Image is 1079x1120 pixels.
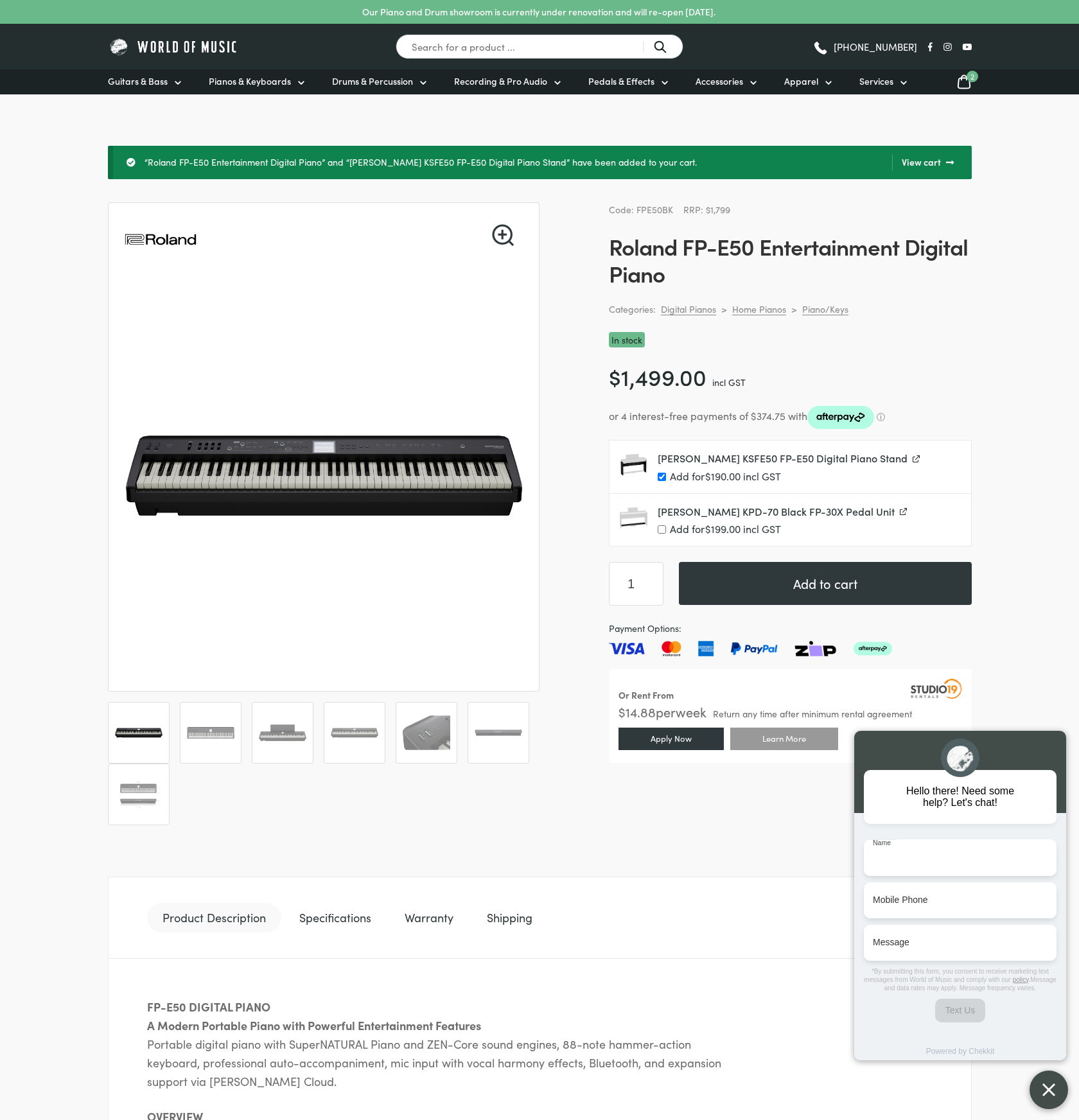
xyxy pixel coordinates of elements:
img: Roland FP-E50 Entertainment Digital Piano Rear [475,709,522,757]
a: Home Pianos [732,303,786,315]
span: Pianos & Keyboards [209,74,291,88]
div: > [721,303,727,315]
img: Roland [124,203,197,276]
a: Piano/Keys [802,303,848,315]
a: [PHONE_NUMBER] [812,37,917,57]
a: Apply to Purchase Info [845,729,969,748]
p: Our Piano and Drum showroom is currently under renovation and will re-open [DATE]. [362,5,715,19]
span: $ 14.88 [618,703,656,721]
button: Add to cart [679,562,972,605]
span: Recording & Pro Audio [454,74,547,88]
img: Roland-KSFE50-FP-E50-Digital-Piano-Stand [620,451,647,478]
span: Accessories [696,74,743,88]
span: $ [705,521,711,536]
img: World of Music [108,37,240,57]
input: Add for$190.00 incl GST [658,473,666,481]
span: [PHONE_NUMBER] [834,42,917,51]
div: Or Rent From [618,688,674,703]
span: Return any time after minimum rental agreement [713,709,912,718]
span: RRP: $1,799 [683,203,730,216]
img: Roland FP-E50 Entertainment Digital Piano Keys Top [187,709,234,757]
a: Apply Now [618,728,724,750]
span: Pedals & Effects [588,74,654,88]
h1: Roland FP-E50 Entertainment Digital Piano [609,232,972,286]
input: Add for$199.00 incl GST [658,525,666,534]
input: Search for a product ... [396,34,683,59]
img: Roland FP-E50 Entertainment Digital Piano Dimensions [115,771,162,818]
div: > [791,303,797,315]
span: Categories: [609,302,656,317]
span: Drums & Percussion [332,74,413,88]
strong: FP-E50 DIGITAL PIANO [147,999,270,1015]
label: Add for [658,471,961,483]
div: “Roland FP-E50 Entertainment Digital Piano” and “[PERSON_NAME] KSFE50 FP-E50 Digital Piano Stand”... [108,146,972,179]
input: Product quantity [609,562,663,606]
img: Roland-KPD-70-Black [620,504,647,532]
span: incl GST [743,469,781,483]
span: 2 [967,71,978,82]
span: incl GST [712,376,746,389]
img: Studio19 Rentals [911,679,962,698]
img: Roland FP-E50 Entertainment Digital Piano Wheels [403,709,450,757]
span: $ [609,360,621,392]
a: Product Description [147,903,281,932]
strong: A Modern Portable Piano with Powerful Entertainment Features [147,1017,481,1033]
span: $ [705,469,711,483]
a: Shipping [471,903,548,932]
a: Digital Pianos [661,303,716,315]
span: incl GST [743,521,781,536]
img: Roland FP-E50 Entertainment Digital Piano Front Music Stand [259,709,306,757]
p: Portable digital piano with SuperNATURAL Piano and ZEN-Core sound engines, 88-note hammer-action ... [147,1016,738,1090]
span: [PERSON_NAME] KPD-70 Black FP-30X Pedal Unit [658,504,895,518]
span: Code: FPE50BK [609,203,673,216]
label: Add for [658,523,961,536]
img: Roland FP-E50 Entertainment Digital Piano Front [115,709,162,757]
span: Services [859,74,893,88]
img: Pay with Master card, Visa, American Express and Paypal [609,641,892,656]
span: 190.00 [705,469,741,483]
a: Specifications [284,903,387,932]
span: per week [656,703,706,721]
a: View full-screen image gallery [492,224,514,246]
span: Guitars & Bass [108,74,168,88]
a: Learn More [730,728,838,750]
span: Apparel [784,74,818,88]
iframe: Chat with our support team [848,703,1079,1120]
a: Warranty [389,903,469,932]
bdi: 1,499.00 [609,360,706,392]
p: In stock [609,332,645,348]
span: Payment Options: [609,621,972,636]
a: View cart [892,155,954,170]
span: 199.00 [705,521,741,536]
img: Roland FP-E50 Entertainment Digital Piano Front [331,709,378,757]
span: [PERSON_NAME] KSFE50 FP-E50 Digital Piano Stand [658,451,908,465]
